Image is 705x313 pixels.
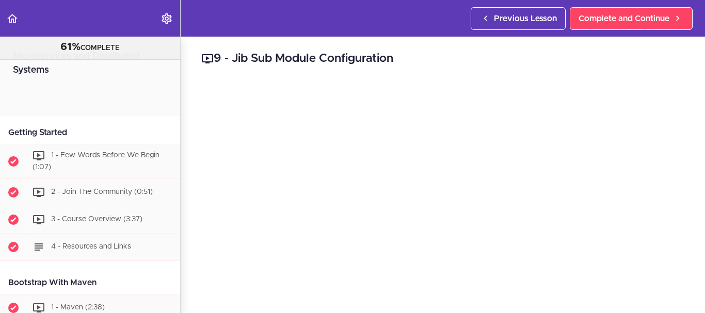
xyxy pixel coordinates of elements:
span: 1 - Few Words Before We Begin (1:07) [33,152,159,171]
a: Previous Lesson [471,7,566,30]
iframe: chat widget [509,85,695,267]
div: COMPLETE [13,41,167,54]
a: Complete and Continue [570,7,693,30]
span: 1 - Maven (2:38) [51,304,105,311]
h2: 9 - Jib Sub Module Configuration [201,50,684,68]
span: Complete and Continue [579,12,669,25]
span: 4 - Resources and Links [51,243,131,250]
span: Previous Lesson [494,12,557,25]
span: 2 - Join The Community (0:51) [51,188,153,195]
iframe: chat widget [662,272,695,303]
span: 3 - Course Overview (3:37) [51,216,142,223]
svg: Settings Menu [161,12,173,25]
svg: Back to course curriculum [6,12,19,25]
span: 61% [60,42,81,52]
